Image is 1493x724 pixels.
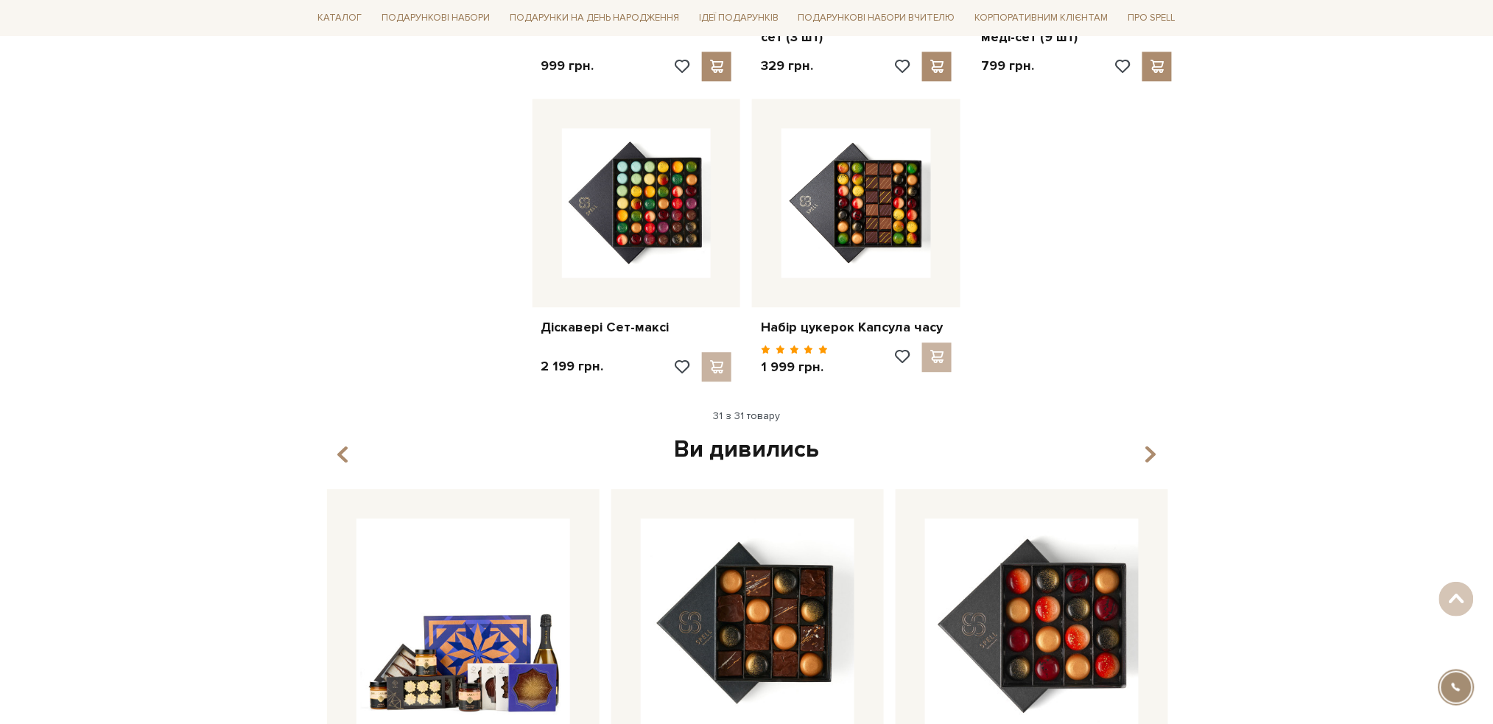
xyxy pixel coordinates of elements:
a: Корпоративним клієнтам [969,7,1114,30]
a: Ідеї подарунків [693,7,784,30]
div: 31 з 31 товару [306,410,1187,423]
p: 329 грн. [761,57,813,74]
a: Діскавері Сет-максі [541,319,732,336]
p: 1 999 грн. [761,359,828,376]
a: Про Spell [1122,7,1181,30]
a: Подарункові набори [376,7,496,30]
a: Каталог [312,7,368,30]
p: 999 грн. [541,57,594,74]
a: Набір цукерок Капсула часу [761,319,952,336]
a: Подарунки на День народження [504,7,685,30]
div: Ви дивились [321,435,1173,465]
p: 2 199 грн. [541,358,604,375]
p: 799 грн. [981,57,1034,74]
a: Подарункові набори Вчителю [793,6,961,31]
